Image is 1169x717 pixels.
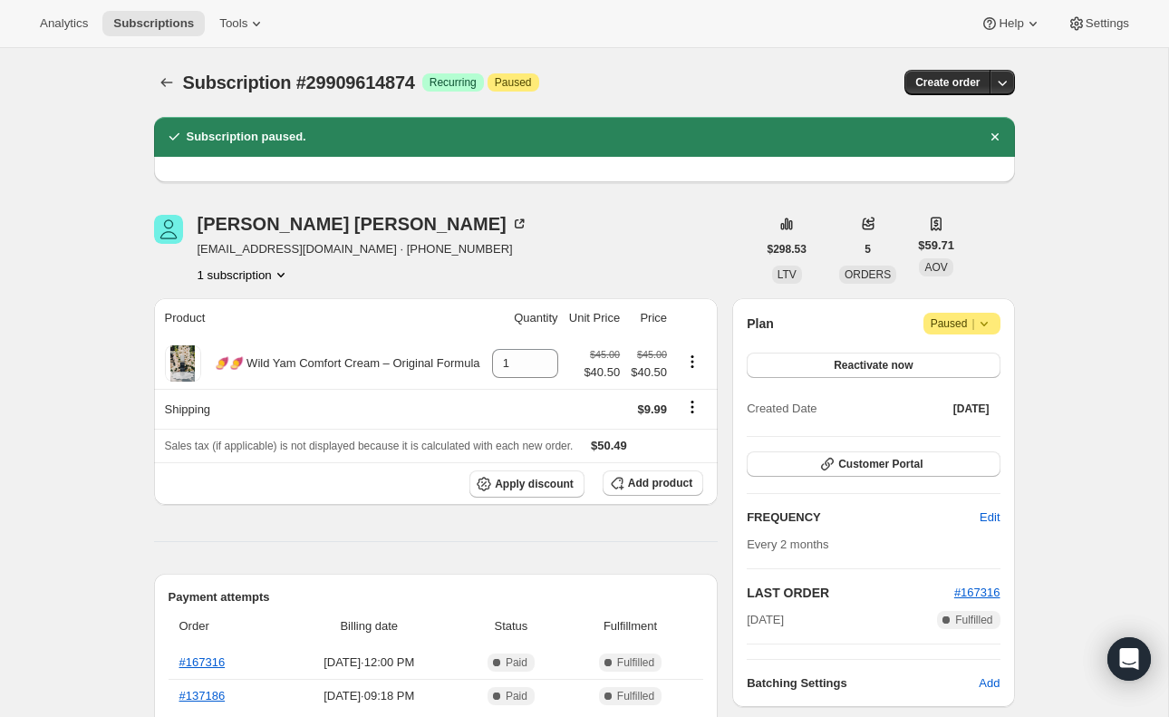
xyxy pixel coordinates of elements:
button: Add product [603,470,703,496]
span: Fulfilled [617,655,654,670]
span: [DATE] · 09:18 PM [285,687,455,705]
button: Add [968,669,1010,698]
a: #137186 [179,689,226,702]
small: $45.00 [637,349,667,360]
button: Customer Portal [747,451,1000,477]
button: $298.53 [757,237,817,262]
button: Analytics [29,11,99,36]
span: Reactivate now [834,358,913,373]
span: Regenia Proskine [154,215,183,244]
span: LTV [778,268,797,281]
span: 5 [865,242,871,257]
button: Subscriptions [102,11,205,36]
button: Settings [1057,11,1140,36]
a: #167316 [179,655,226,669]
h2: FREQUENCY [747,509,980,527]
span: $59.71 [918,237,954,255]
span: Create order [915,75,980,90]
span: Help [999,16,1023,31]
span: Billing date [285,617,455,635]
th: Order [169,606,279,646]
button: Shipping actions [678,397,707,417]
span: Sales tax (if applicable) is not displayed because it is calculated with each new order. [165,440,574,452]
button: Dismiss notification [982,124,1008,150]
h2: Subscription paused. [187,128,306,146]
span: Settings [1086,16,1129,31]
span: Every 2 months [747,538,828,551]
h6: Batching Settings [747,674,979,693]
span: Created Date [747,400,816,418]
span: AOV [924,261,947,274]
span: [DATE] · 12:00 PM [285,654,455,672]
button: Tools [208,11,276,36]
th: Quantity [486,298,563,338]
span: [EMAIL_ADDRESS][DOMAIN_NAME] · [PHONE_NUMBER] [198,240,528,258]
span: Add product [628,476,692,490]
th: Product [154,298,487,338]
button: Edit [969,503,1010,532]
span: $298.53 [768,242,807,257]
button: Product actions [678,352,707,372]
span: Customer Portal [838,457,923,471]
h2: LAST ORDER [747,584,954,602]
div: [PERSON_NAME] [PERSON_NAME] [198,215,528,233]
span: Paid [506,655,527,670]
span: $40.50 [631,363,667,382]
a: #167316 [954,586,1000,599]
button: Product actions [198,266,290,284]
button: #167316 [954,584,1000,602]
span: Analytics [40,16,88,31]
span: Tools [219,16,247,31]
button: Create order [904,70,990,95]
span: $9.99 [637,402,667,416]
span: Fulfillment [568,617,692,635]
th: Unit Price [564,298,626,338]
span: Subscription #29909614874 [183,73,415,92]
div: Open Intercom Messenger [1107,637,1151,681]
button: [DATE] [942,396,1000,421]
span: Edit [980,509,1000,527]
span: ORDERS [845,268,891,281]
button: Help [970,11,1052,36]
button: 5 [854,237,882,262]
span: Subscriptions [113,16,194,31]
span: Fulfilled [617,689,654,703]
span: Paid [506,689,527,703]
span: Apply discount [495,477,574,491]
div: 🍠🍠 Wild Yam Comfort Cream – Original Formula [201,354,480,373]
span: Status [465,617,557,635]
h2: Plan [747,315,774,333]
button: Apply discount [469,470,584,498]
h2: Payment attempts [169,588,704,606]
span: [DATE] [747,611,784,629]
span: [DATE] [953,402,990,416]
span: | [971,316,974,331]
th: Shipping [154,389,487,429]
span: Paused [495,75,532,90]
small: $45.00 [590,349,620,360]
span: Add [979,674,1000,693]
button: Reactivate now [747,353,1000,378]
span: Paused [931,315,993,333]
span: $40.50 [584,363,620,382]
span: Fulfilled [955,613,992,627]
button: Subscriptions [154,70,179,95]
span: $50.49 [591,439,627,452]
th: Price [625,298,672,338]
span: Recurring [430,75,477,90]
